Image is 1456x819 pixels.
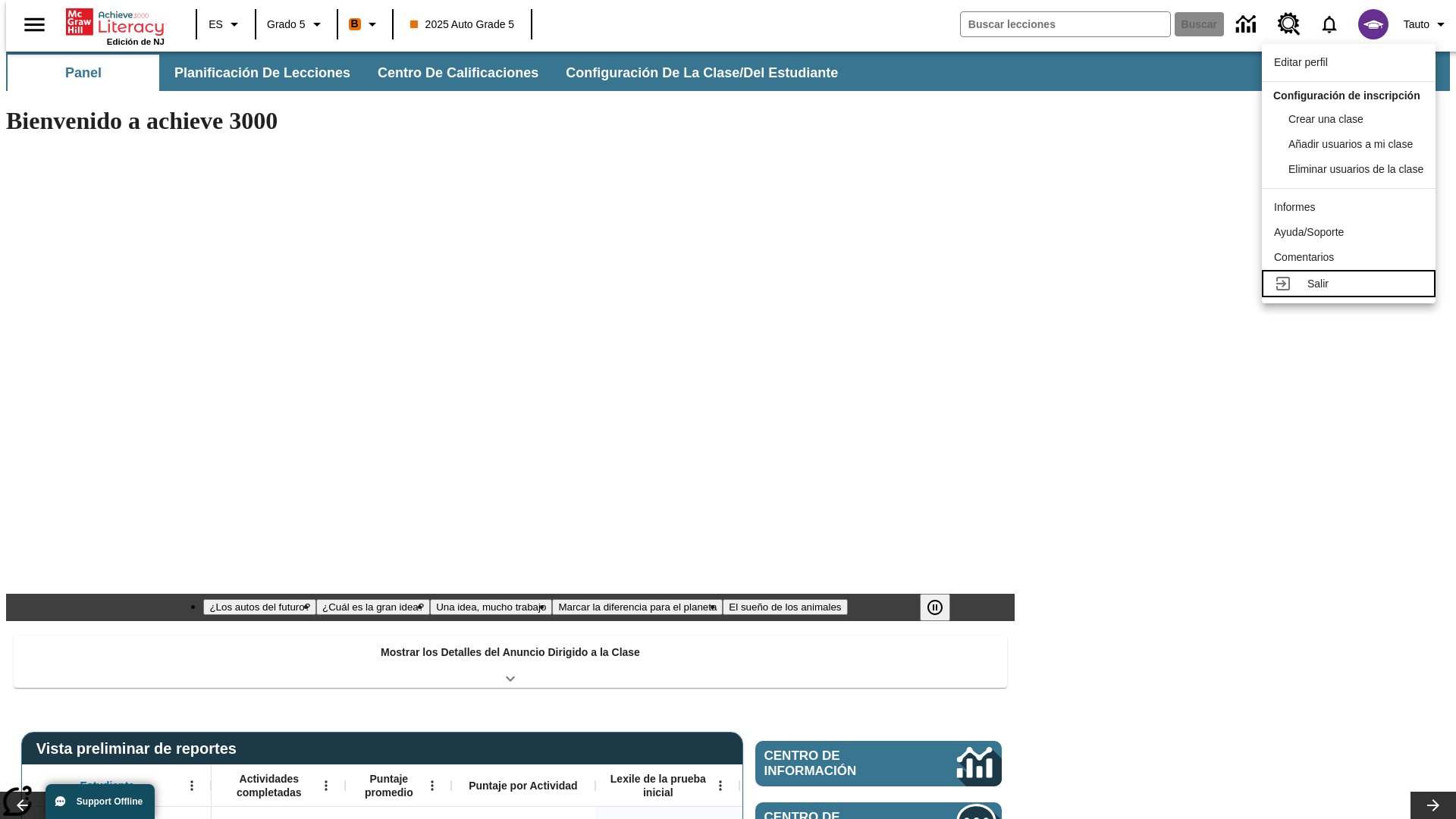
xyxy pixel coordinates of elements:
[1274,56,1328,68] span: Editar perfil
[1274,201,1315,213] span: Informes
[1307,278,1329,290] span: Salir
[1288,113,1363,125] span: Crear una clase
[1288,138,1413,150] span: Añadir usuarios a mi clase
[1288,163,1423,175] span: Eliminar usuarios de la clase
[1274,226,1344,238] span: Ayuda/Soporte
[1274,251,1334,263] span: Comentarios
[1273,89,1420,102] span: Configuración de inscripción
